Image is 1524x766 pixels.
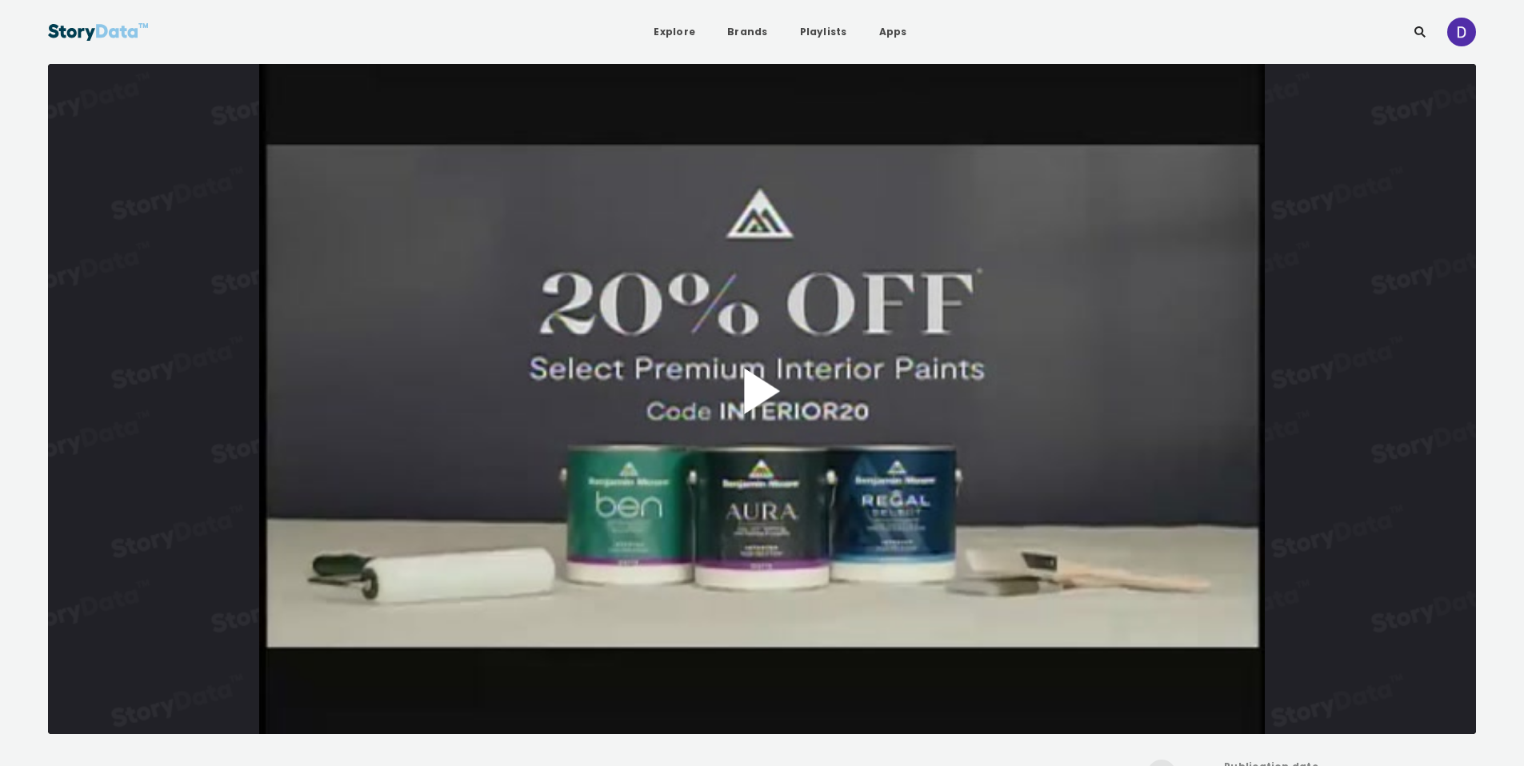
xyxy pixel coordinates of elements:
a: Explore [641,18,708,46]
img: ACg8ocKzwPDiA-G5ZA1Mflw8LOlJAqwuiocHy5HQ8yAWPW50gy9RiA=s96-c [1447,18,1476,46]
a: Playlists [787,18,860,46]
button: Play Video [48,64,1476,734]
a: Brands [714,18,780,46]
div: Video Player [48,64,1476,734]
img: StoryData Logo [48,18,149,46]
a: Apps [866,18,920,46]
